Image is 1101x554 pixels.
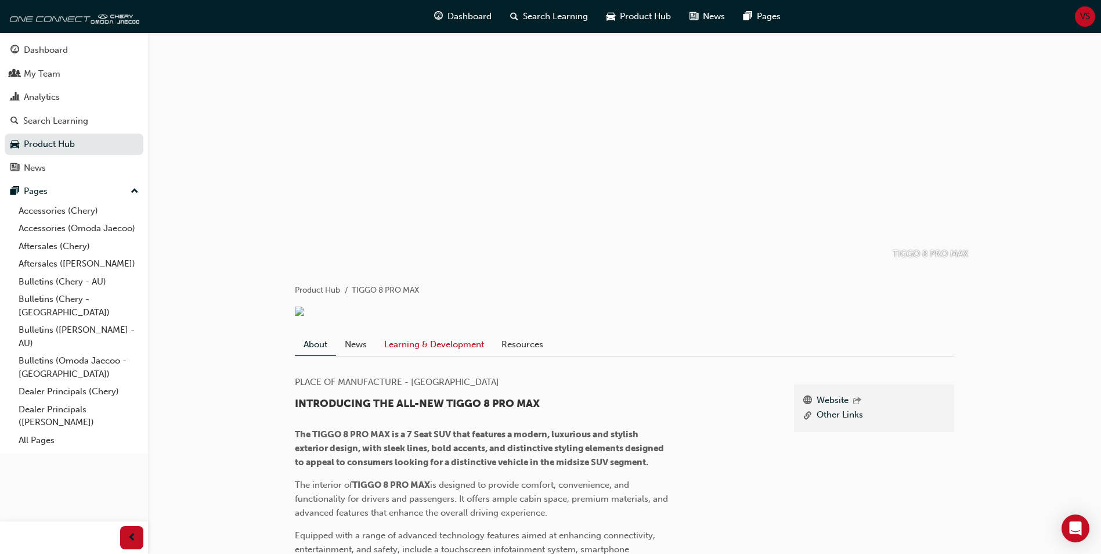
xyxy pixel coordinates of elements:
[295,285,340,295] a: Product Hub
[5,181,143,202] button: Pages
[1075,6,1095,27] button: VS
[5,87,143,108] a: Analytics
[24,185,48,198] div: Pages
[803,408,812,423] span: link-icon
[295,480,352,490] span: The interior of
[295,377,499,387] span: PLACE OF MANUFACTURE - [GEOGRAPHIC_DATA]
[295,307,304,316] img: a12eea1d-202b-43a8-b4e7-298da3bf3f74.png
[295,429,666,467] span: The TIGGO 8 PRO MAX is a 7 Seat SUV that features a modern, luxurious and stylish exterior design...
[24,44,68,57] div: Dashboard
[352,480,430,490] span: TIGGO 8 PRO MAX
[14,238,143,256] a: Aftersales (Chery)
[817,394,849,409] a: Website
[14,202,143,220] a: Accessories (Chery)
[5,63,143,85] a: My Team
[5,157,143,179] a: News
[14,273,143,291] a: Bulletins (Chery - AU)
[14,401,143,431] a: Dealer Principals ([PERSON_NAME])
[6,5,139,28] img: oneconnect
[128,531,136,545] span: prev-icon
[523,10,588,23] span: Search Learning
[734,5,790,28] a: pages-iconPages
[817,408,863,423] a: Other Links
[10,116,19,127] span: search-icon
[703,10,725,23] span: News
[24,161,46,175] div: News
[5,110,143,132] a: Search Learning
[510,9,518,24] span: search-icon
[853,397,861,406] span: outbound-icon
[1080,10,1090,23] span: VS
[620,10,671,23] span: Product Hub
[5,39,143,61] a: Dashboard
[447,10,492,23] span: Dashboard
[14,352,143,383] a: Bulletins (Omoda Jaecoo - [GEOGRAPHIC_DATA])
[14,290,143,321] a: Bulletins (Chery - [GEOGRAPHIC_DATA])
[5,134,143,155] a: Product Hub
[14,431,143,449] a: All Pages
[352,284,419,297] li: TIGGO 8 PRO MAX
[757,10,781,23] span: Pages
[607,9,615,24] span: car-icon
[10,69,19,80] span: people-icon
[295,480,670,518] span: is designed to provide comfort, convenience, and functionality for drivers and passengers. It off...
[493,333,552,355] a: Resources
[803,394,812,409] span: www-icon
[23,114,88,128] div: Search Learning
[743,9,752,24] span: pages-icon
[690,9,698,24] span: news-icon
[295,333,336,356] a: About
[14,220,143,238] a: Accessories (Omoda Jaecoo)
[597,5,680,28] a: car-iconProduct Hub
[14,255,143,273] a: Aftersales ([PERSON_NAME])
[24,91,60,104] div: Analytics
[295,397,540,410] span: INTRODUCING THE ALL-NEW TIGGO 8 PRO MAX
[336,333,376,355] a: News
[131,184,139,199] span: up-icon
[10,139,19,150] span: car-icon
[376,333,493,355] a: Learning & Development
[501,5,597,28] a: search-iconSearch Learning
[425,5,501,28] a: guage-iconDashboard
[5,37,143,181] button: DashboardMy TeamAnalyticsSearch LearningProduct HubNews
[10,186,19,197] span: pages-icon
[680,5,734,28] a: news-iconNews
[893,247,968,261] p: TIGGO 8 PRO MAX
[10,45,19,56] span: guage-icon
[14,383,143,401] a: Dealer Principals (Chery)
[10,163,19,174] span: news-icon
[24,67,60,81] div: My Team
[14,321,143,352] a: Bulletins ([PERSON_NAME] - AU)
[10,92,19,103] span: chart-icon
[1062,515,1089,542] div: Open Intercom Messenger
[434,9,443,24] span: guage-icon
